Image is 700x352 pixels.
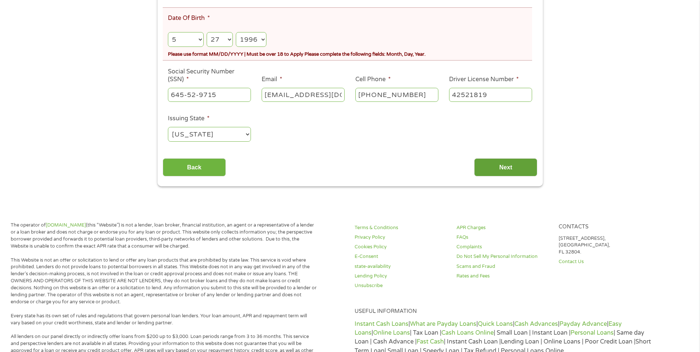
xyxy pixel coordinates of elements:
a: Payday Advance [559,320,607,328]
p: This Website is not an offer or solicitation to lend or offer any loan products that are prohibit... [11,257,317,306]
a: Cash Advances [514,320,558,328]
a: Cookies Policy [355,244,448,251]
h4: Useful Information [355,308,652,315]
a: Privacy Policy [355,234,448,241]
a: Quick Loans [478,320,513,328]
a: state-availability [355,263,448,270]
input: 078-05-1120 [168,88,251,102]
div: Please use format MM/DD/YYYY | Must be over 18 to Apply Please complete the following fields: Mon... [168,48,532,58]
a: FAQs [456,234,549,241]
a: What are Payday Loans [410,320,476,328]
a: E-Consent [355,253,448,260]
a: APR Charges [456,224,549,231]
label: Issuing State [168,115,210,122]
a: [DOMAIN_NAME] [46,222,86,228]
a: Lending Policy [355,273,448,280]
a: Instant Cash Loans [355,320,408,328]
input: (541) 754-3010 [355,88,438,102]
a: Scams and Fraud [456,263,549,270]
label: Driver License Number [449,76,519,83]
a: Do Not Sell My Personal Information [456,253,549,260]
a: Personal Loans [570,329,614,337]
label: Date Of Birth [168,14,210,22]
a: Complaints [456,244,549,251]
p: The operator of (this “Website”) is not a lender, loan broker, financial institution, an agent or... [11,222,317,250]
a: Online Loans [373,329,410,337]
h4: Contacts [559,224,652,231]
a: Cash Loans Online [441,329,494,337]
a: Contact Us [559,258,652,265]
input: Back [163,158,226,176]
input: john@gmail.com [262,88,345,102]
a: Terms & Conditions [355,224,448,231]
a: Fast Cash [417,338,444,345]
input: Next [474,158,537,176]
p: [STREET_ADDRESS], [GEOGRAPHIC_DATA], FL 32804. [559,235,652,256]
p: Every state has its own set of rules and regulations that govern personal loan lenders. Your loan... [11,313,317,327]
a: Unsubscribe [355,282,448,289]
a: Rates and Fees [456,273,549,280]
label: Social Security Number (SSN) [168,68,251,83]
label: Email [262,76,282,83]
label: Cell Phone [355,76,391,83]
